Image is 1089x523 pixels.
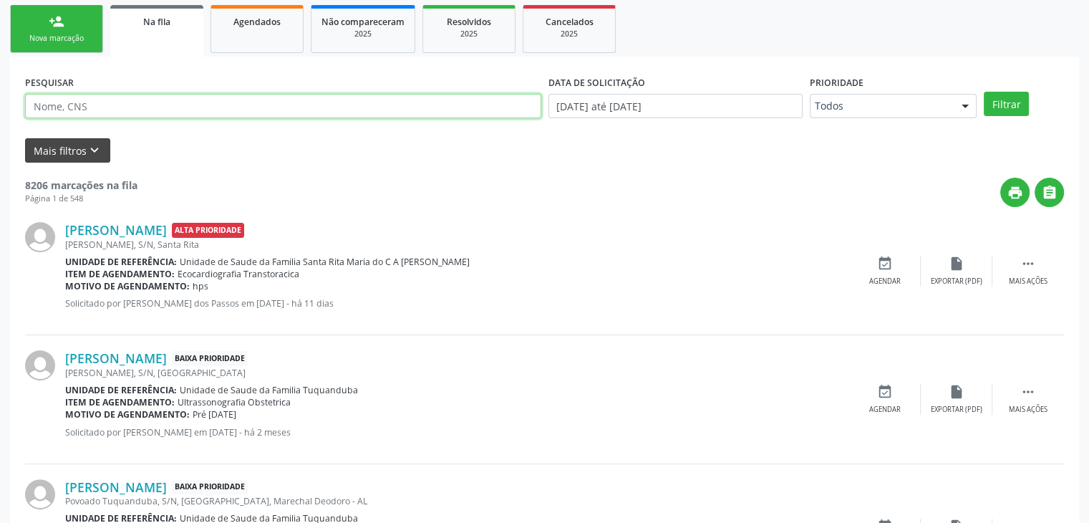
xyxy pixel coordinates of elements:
span: Pré [DATE] [193,408,236,421]
span: Resolvidos [447,16,491,28]
button:  [1035,178,1064,207]
a: [PERSON_NAME] [65,350,167,366]
span: Baixa Prioridade [172,351,248,366]
button: print [1000,178,1030,207]
div: [PERSON_NAME], S/N, Santa Rita [65,239,849,251]
div: Mais ações [1009,405,1047,415]
b: Motivo de agendamento: [65,280,190,292]
div: 2025 [433,29,505,39]
span: Unidade de Saude da Familia Tuquanduba [180,384,358,396]
div: Povoado Tuquanduba, S/N, [GEOGRAPHIC_DATA], Marechal Deodoro - AL [65,495,849,507]
span: Agendados [233,16,281,28]
div: 2025 [321,29,405,39]
div: Mais ações [1009,277,1047,287]
i:  [1020,256,1036,272]
b: Item de agendamento: [65,268,175,280]
span: Todos [815,99,948,113]
strong: 8206 marcações na fila [25,178,137,192]
div: person_add [49,14,64,29]
i: event_available [877,256,893,272]
div: Nova marcação [21,33,92,44]
span: Ecocardiografia Transtoracica [178,268,299,280]
span: Na fila [143,16,170,28]
span: Cancelados [546,16,594,28]
b: Unidade de referência: [65,256,177,268]
i: insert_drive_file [949,256,964,272]
p: Solicitado por [PERSON_NAME] dos Passos em [DATE] - há 11 dias [65,297,849,310]
i: print [1007,185,1023,201]
img: img [25,350,55,380]
i: keyboard_arrow_down [87,143,102,158]
img: img [25,222,55,252]
span: hps [193,280,208,292]
button: Mais filtroskeyboard_arrow_down [25,138,110,163]
div: Exportar (PDF) [931,405,982,415]
p: Solicitado por [PERSON_NAME] em [DATE] - há 2 meses [65,426,849,438]
b: Motivo de agendamento: [65,408,190,421]
span: Unidade de Saude da Familia Santa Rita Maria do C A [PERSON_NAME] [180,256,470,268]
label: Prioridade [810,72,863,94]
i: event_available [877,384,893,400]
span: Baixa Prioridade [172,480,248,495]
i: insert_drive_file [949,384,964,400]
b: Item de agendamento: [65,396,175,408]
a: [PERSON_NAME] [65,222,167,238]
input: Nome, CNS [25,94,541,118]
div: Página 1 de 548 [25,193,137,205]
button: Filtrar [984,92,1029,116]
label: PESQUISAR [25,72,74,94]
b: Unidade de referência: [65,384,177,396]
label: DATA DE SOLICITAÇÃO [548,72,645,94]
div: Agendar [869,277,901,287]
i:  [1020,384,1036,400]
i:  [1042,185,1057,201]
div: Exportar (PDF) [931,277,982,287]
a: [PERSON_NAME] [65,479,167,495]
div: 2025 [533,29,605,39]
div: [PERSON_NAME], S/N, [GEOGRAPHIC_DATA] [65,367,849,379]
div: Agendar [869,405,901,415]
span: Ultrassonografia Obstetrica [178,396,291,408]
span: Alta Prioridade [172,223,244,238]
span: Não compareceram [321,16,405,28]
input: Selecione um intervalo [548,94,803,118]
